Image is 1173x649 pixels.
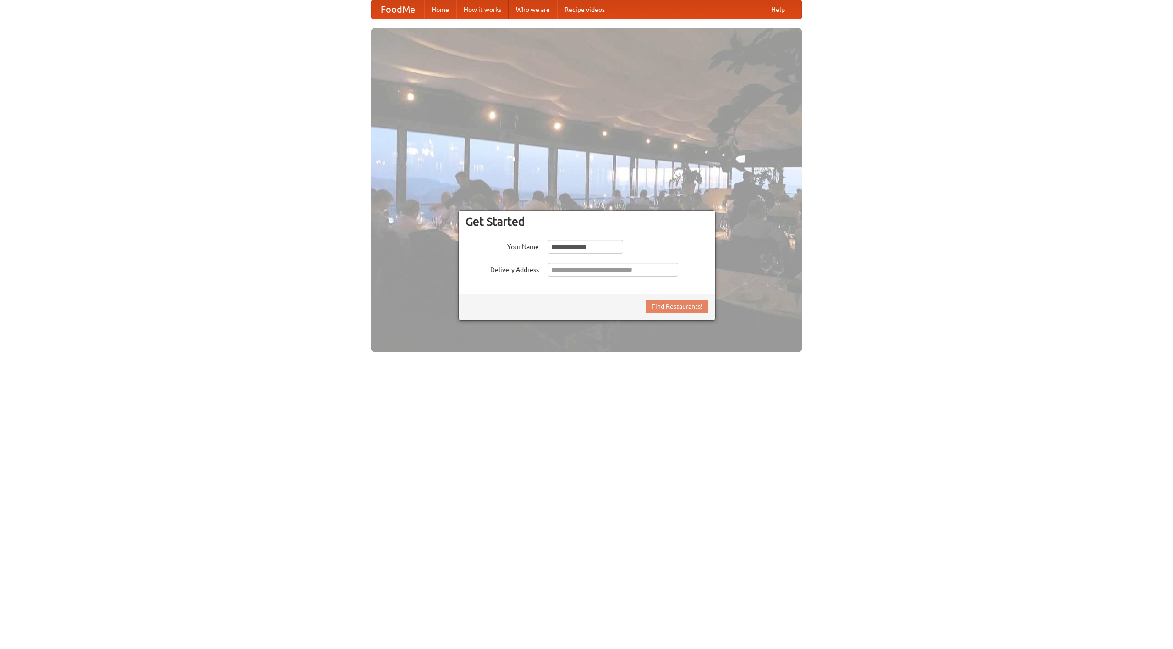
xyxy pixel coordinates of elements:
a: How it works [456,0,509,19]
label: Your Name [466,240,539,251]
a: Home [424,0,456,19]
a: Who we are [509,0,557,19]
button: Find Restaurants! [646,300,708,313]
a: FoodMe [372,0,424,19]
a: Help [764,0,792,19]
h3: Get Started [466,215,708,228]
label: Delivery Address [466,263,539,274]
a: Recipe videos [557,0,612,19]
